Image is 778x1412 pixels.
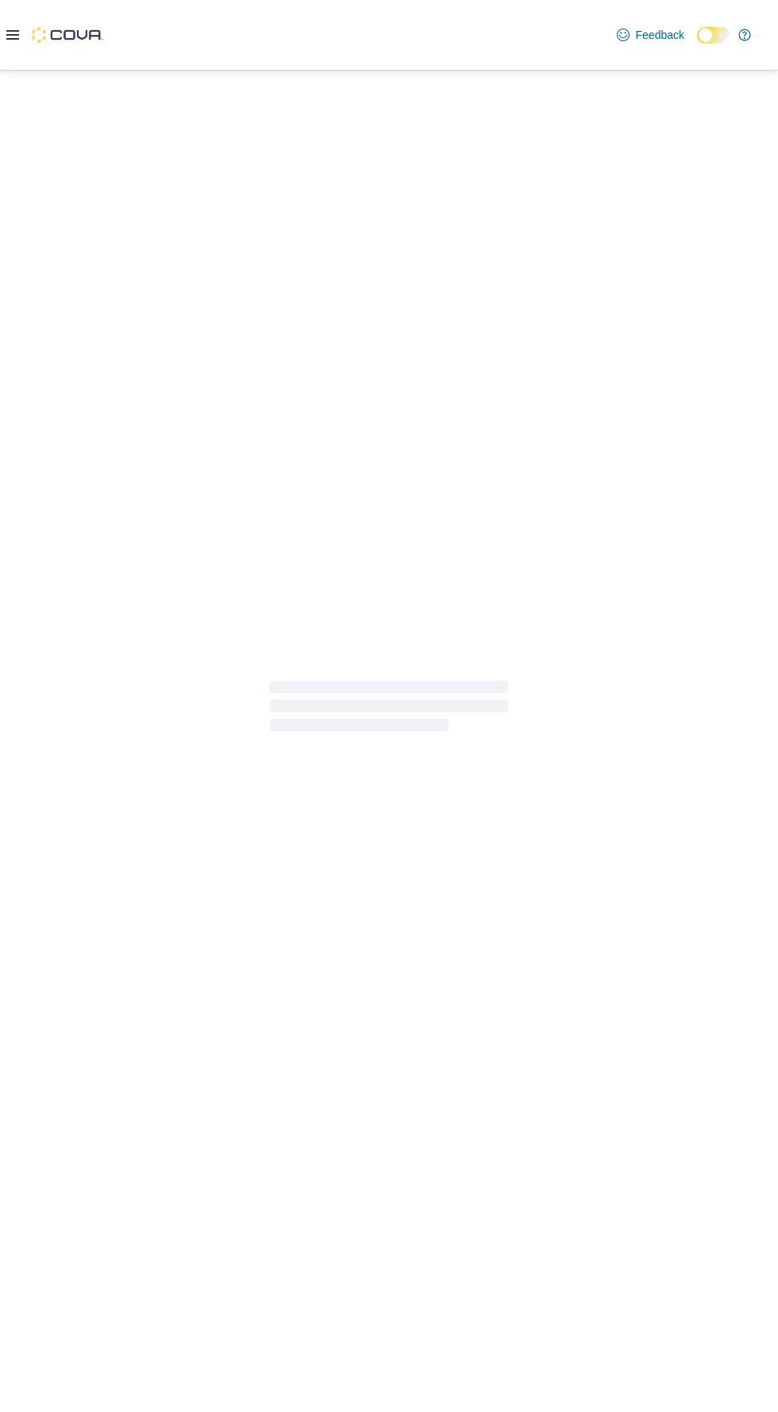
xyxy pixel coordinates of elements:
a: Feedback [610,19,691,51]
input: Dark Mode [697,27,730,44]
img: Cova [32,27,103,43]
span: Loading [270,684,508,735]
span: Feedback [636,27,684,43]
